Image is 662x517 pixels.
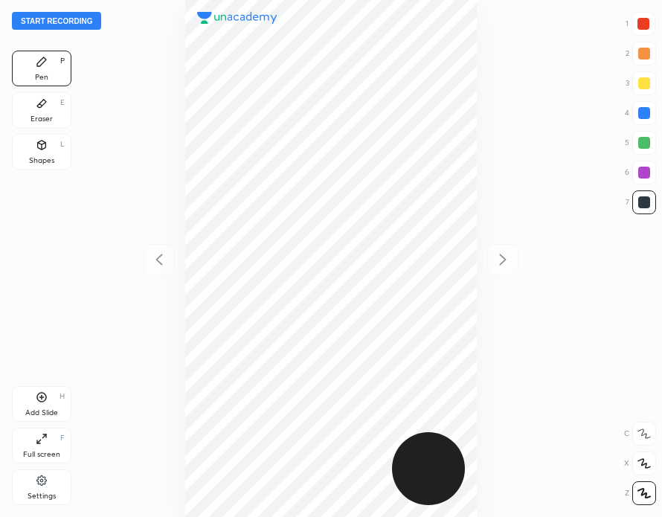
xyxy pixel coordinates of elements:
img: logo.38c385cc.svg [197,12,277,24]
div: P [60,57,65,65]
div: 1 [626,12,655,36]
div: H [60,393,65,400]
div: Pen [35,74,48,81]
div: Full screen [23,451,60,458]
div: Settings [28,492,56,500]
div: 7 [626,190,656,214]
div: 2 [626,42,656,65]
div: Shapes [29,157,54,164]
button: Start recording [12,12,101,30]
div: C [624,422,656,446]
div: Eraser [30,115,53,123]
div: 3 [626,71,656,95]
div: E [60,99,65,106]
div: Add Slide [25,409,58,417]
div: 6 [625,161,656,184]
div: F [60,434,65,442]
div: 4 [625,101,656,125]
div: L [60,141,65,148]
div: 5 [625,131,656,155]
div: X [624,452,656,475]
div: Z [625,481,656,505]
